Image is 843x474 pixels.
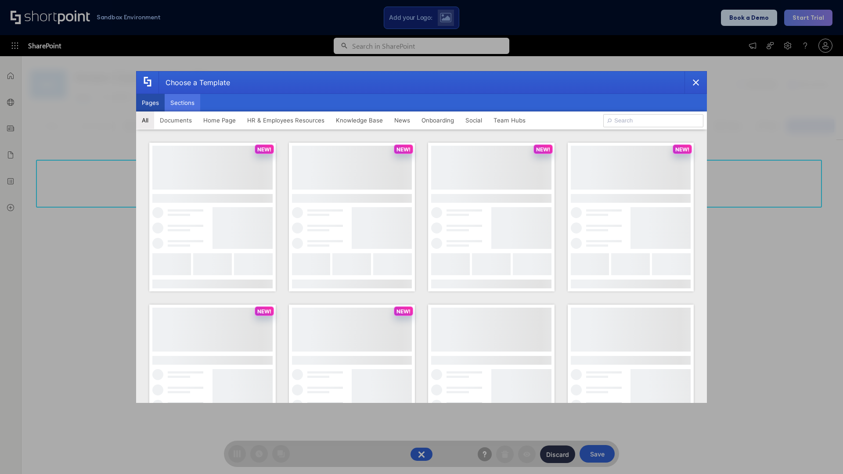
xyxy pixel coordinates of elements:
[675,146,689,153] p: NEW!
[603,114,703,127] input: Search
[416,111,460,129] button: Onboarding
[257,308,271,315] p: NEW!
[136,71,707,403] div: template selector
[685,372,843,474] iframe: Chat Widget
[396,146,411,153] p: NEW!
[136,94,165,111] button: Pages
[460,111,488,129] button: Social
[330,111,389,129] button: Knowledge Base
[165,94,200,111] button: Sections
[241,111,330,129] button: HR & Employees Resources
[389,111,416,129] button: News
[257,146,271,153] p: NEW!
[154,111,198,129] button: Documents
[536,146,550,153] p: NEW!
[136,111,154,129] button: All
[159,72,230,93] div: Choose a Template
[396,308,411,315] p: NEW!
[488,111,531,129] button: Team Hubs
[198,111,241,129] button: Home Page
